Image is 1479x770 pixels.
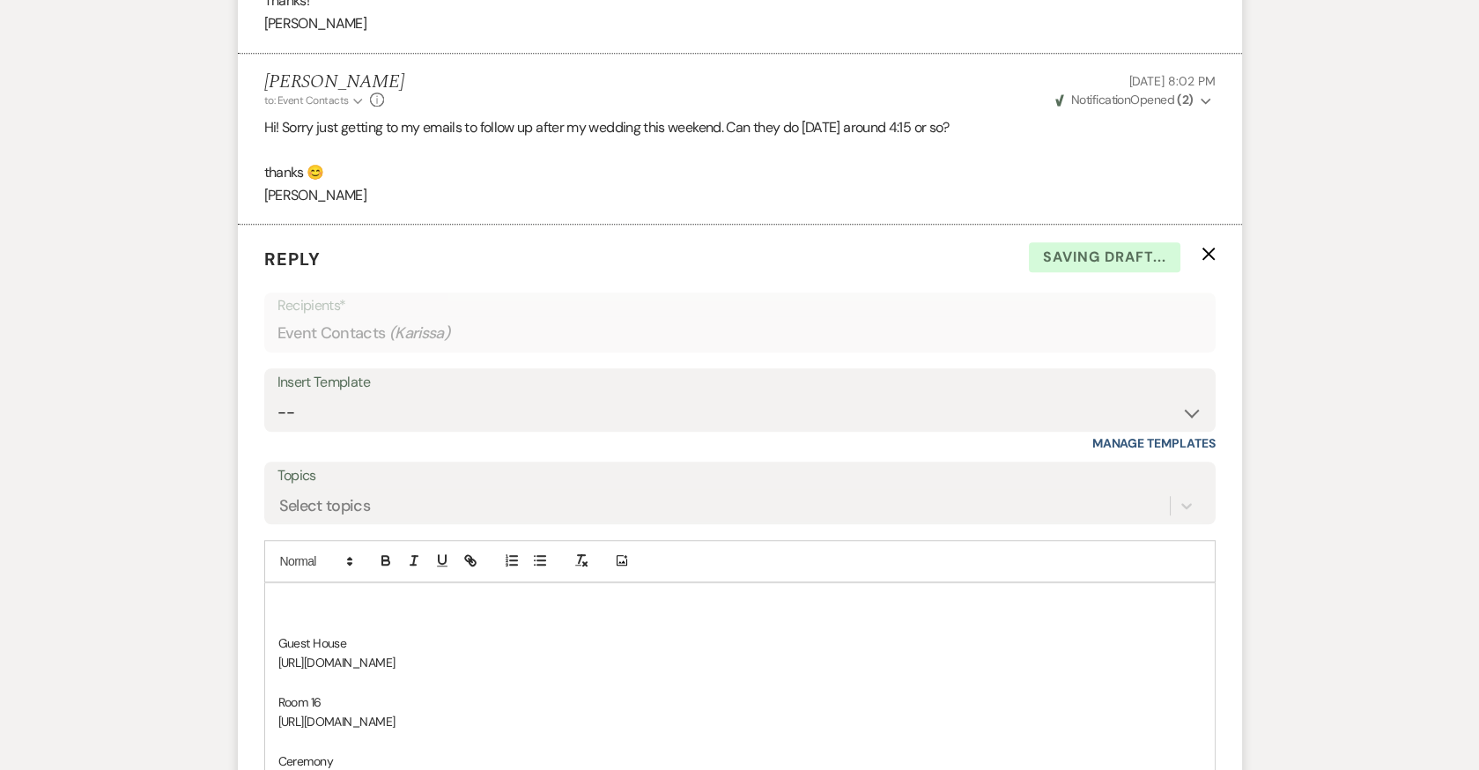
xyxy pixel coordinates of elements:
p: [URL][DOMAIN_NAME] [278,653,1202,672]
span: Reply [264,248,321,270]
span: ( Karissa ) [389,322,451,345]
span: Saving draft... [1029,242,1180,272]
p: Guest House [278,633,1202,653]
button: to: Event Contacts [264,93,366,108]
p: Room 16 [278,692,1202,712]
label: Topics [277,463,1202,489]
span: Notification [1071,92,1130,107]
div: Select topics [279,493,371,517]
span: Opened [1055,92,1194,107]
a: Manage Templates [1092,435,1216,451]
button: NotificationOpened (2) [1053,91,1216,109]
span: to: Event Contacts [264,93,349,107]
div: Insert Template [277,370,1202,396]
div: Event Contacts [277,316,1202,351]
p: thanks 😊 [264,161,1216,184]
p: Recipients* [277,294,1202,317]
p: [URL][DOMAIN_NAME] [278,712,1202,731]
p: [PERSON_NAME] [264,184,1216,207]
strong: ( 2 ) [1177,92,1193,107]
h5: [PERSON_NAME] [264,71,404,93]
span: [DATE] 8:02 PM [1128,73,1215,89]
p: Hi! Sorry just getting to my emails to follow up after my wedding this weekend. Can they do [DATE... [264,116,1216,139]
p: [PERSON_NAME] [264,12,1216,35]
